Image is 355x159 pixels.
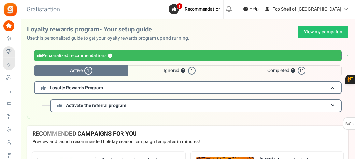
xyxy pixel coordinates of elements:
button: ? [181,69,185,73]
span: Loyalty Rewards Program [50,84,103,91]
div: Personalized recommendations [34,50,342,61]
a: View my campaign [298,26,348,38]
p: Preview and launch recommended holiday season campaign templates in minutes! [32,139,343,145]
span: 1 [188,67,196,75]
h2: Loyalty rewards program- Your setup guide [27,26,194,33]
span: Help [248,6,259,12]
span: 11 [298,67,305,75]
span: Activate the referral program [66,102,126,109]
h3: Gratisfaction [20,3,67,16]
button: ? [108,54,112,58]
span: FAQs [345,118,354,130]
span: 1 [84,67,92,75]
span: Recommendation [185,6,221,13]
span: Ignored [128,65,231,76]
button: ? [291,69,295,73]
img: Gratisfaction [3,2,18,17]
span: Top Shelf of [GEOGRAPHIC_DATA] [273,6,341,13]
a: 1 Recommendation [169,4,223,14]
span: 1 [177,3,183,9]
span: Completed [232,65,342,76]
span: Active [34,65,128,76]
a: Help [241,4,261,14]
p: Use this personalized guide to get your loyalty rewards program up and running. [27,35,194,42]
h4: RECOMMENDED CAMPAIGNS FOR YOU [32,131,343,137]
